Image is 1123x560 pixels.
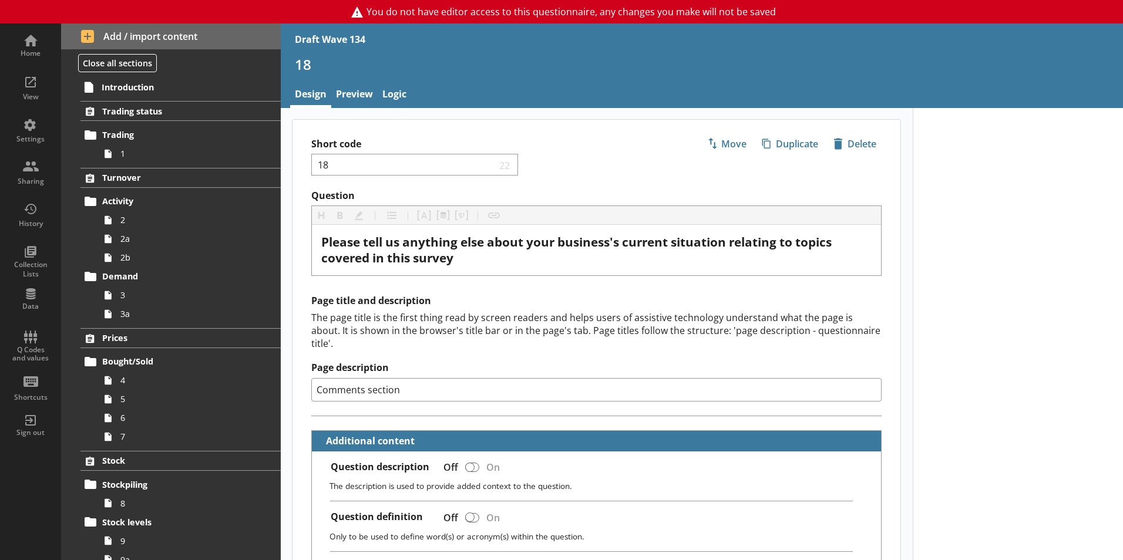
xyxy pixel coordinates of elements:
[102,195,246,207] span: Activity
[80,168,281,188] a: Turnover
[99,371,281,390] a: 4
[78,54,157,72] button: Close all sections
[120,289,251,301] span: 3
[102,129,246,140] span: Trading
[80,475,281,494] a: Stockpiling
[434,507,463,528] div: Off
[482,457,509,477] div: On
[120,393,251,404] span: 5
[482,507,509,528] div: On
[99,144,281,163] a: 1
[497,159,513,170] span: 22
[102,271,246,282] span: Demand
[102,172,246,183] span: Turnover
[10,92,51,102] div: View
[311,295,882,307] h2: Page title and description
[329,531,872,542] p: Only to be used to define word(s) or acronym(s) within the question.
[102,479,246,490] span: Stockpiling
[295,33,365,46] div: Draft Wave 134
[321,234,835,266] span: Please tell us anything else about your business's current situation relating to topics covered i...
[102,455,246,466] span: Stock
[311,362,882,374] label: Page description
[321,234,872,266] div: Question
[311,138,597,150] label: Short code
[120,535,251,546] span: 9
[99,409,281,427] a: 6
[702,134,751,153] span: Move
[81,30,261,43] span: Add / import content
[378,83,411,108] a: Logic
[120,431,251,442] span: 7
[120,308,251,319] span: 3a
[290,83,331,108] a: Design
[80,267,281,286] a: Demand
[102,82,246,93] span: Introduction
[102,517,246,528] span: Stock levels
[102,356,246,367] span: Bought/Sold
[311,190,882,202] label: Question
[86,267,281,323] li: Demand33a
[756,134,823,154] button: Duplicate
[120,214,251,225] span: 2
[80,126,281,144] a: Trading
[331,461,429,473] label: Question description
[99,211,281,230] a: 2
[120,412,251,423] span: 6
[10,219,51,228] div: History
[10,260,51,278] div: Collection Lists
[311,311,882,350] div: The page title is the first thing read by screen readers and helps users of assistive technology ...
[10,49,51,58] div: Home
[10,346,51,363] div: Q Codes and values
[80,512,281,531] a: Stock levels
[102,106,246,117] span: Trading status
[99,248,281,267] a: 2b
[10,393,51,402] div: Shortcuts
[86,352,281,446] li: Bought/Sold4567
[120,148,251,159] span: 1
[331,83,378,108] a: Preview
[702,134,752,154] button: Move
[80,352,281,371] a: Bought/Sold
[80,192,281,211] a: Activity
[10,177,51,186] div: Sharing
[86,192,281,267] li: Activity22a2b
[99,494,281,512] a: 8
[80,451,281,471] a: Stock
[434,457,463,477] div: Off
[10,134,51,144] div: Settings
[829,134,881,153] span: Delete
[99,286,281,305] a: 3
[10,428,51,437] div: Sign out
[61,168,281,323] li: TurnoverActivity22a2bDemand33a
[102,332,246,343] span: Prices
[120,233,251,244] span: 2a
[99,305,281,323] a: 3a
[86,126,281,163] li: Trading1
[295,55,1109,73] h1: 18
[10,302,51,311] div: Data
[331,511,423,523] label: Question definition
[86,475,281,512] li: Stockpiling8
[120,375,251,386] span: 4
[317,431,417,451] button: Additional content
[757,134,823,153] span: Duplicate
[99,390,281,409] a: 5
[828,134,882,154] button: Delete
[120,252,251,263] span: 2b
[80,101,281,121] a: Trading status
[80,328,281,348] a: Prices
[61,23,281,49] button: Add / import content
[80,77,281,96] a: Introduction
[329,480,872,491] p: The description is used to provide added context to the question.
[99,531,281,550] a: 9
[61,328,281,446] li: PricesBought/Sold4567
[61,101,281,163] li: Trading statusTrading1
[120,498,251,509] span: 8
[99,230,281,248] a: 2a
[99,427,281,446] a: 7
